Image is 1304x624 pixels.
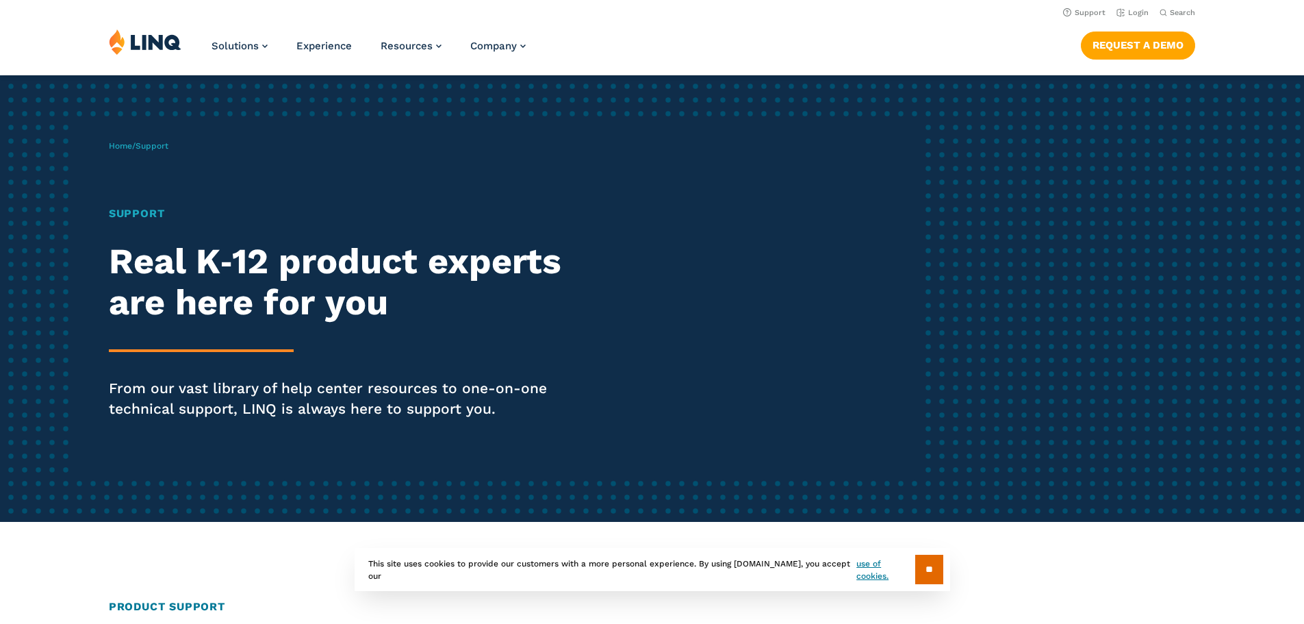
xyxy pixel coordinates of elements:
[212,29,526,74] nav: Primary Navigation
[1160,8,1195,18] button: Open Search Bar
[355,548,950,591] div: This site uses cookies to provide our customers with a more personal experience. By using [DOMAIN...
[1116,8,1149,17] a: Login
[381,40,433,52] span: Resources
[856,558,915,582] a: use of cookies.
[109,378,611,419] p: From our vast library of help center resources to one-on-one technical support, LINQ is always he...
[296,40,352,52] a: Experience
[136,141,168,151] span: Support
[1081,29,1195,59] nav: Button Navigation
[109,141,168,151] span: /
[109,29,181,55] img: LINQ | K‑12 Software
[1170,8,1195,17] span: Search
[109,241,611,323] h2: Real K‑12 product experts are here for you
[1063,8,1105,17] a: Support
[381,40,442,52] a: Resources
[109,205,611,222] h1: Support
[470,40,517,52] span: Company
[1081,32,1195,59] a: Request a Demo
[109,141,132,151] a: Home
[470,40,526,52] a: Company
[212,40,259,52] span: Solutions
[212,40,268,52] a: Solutions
